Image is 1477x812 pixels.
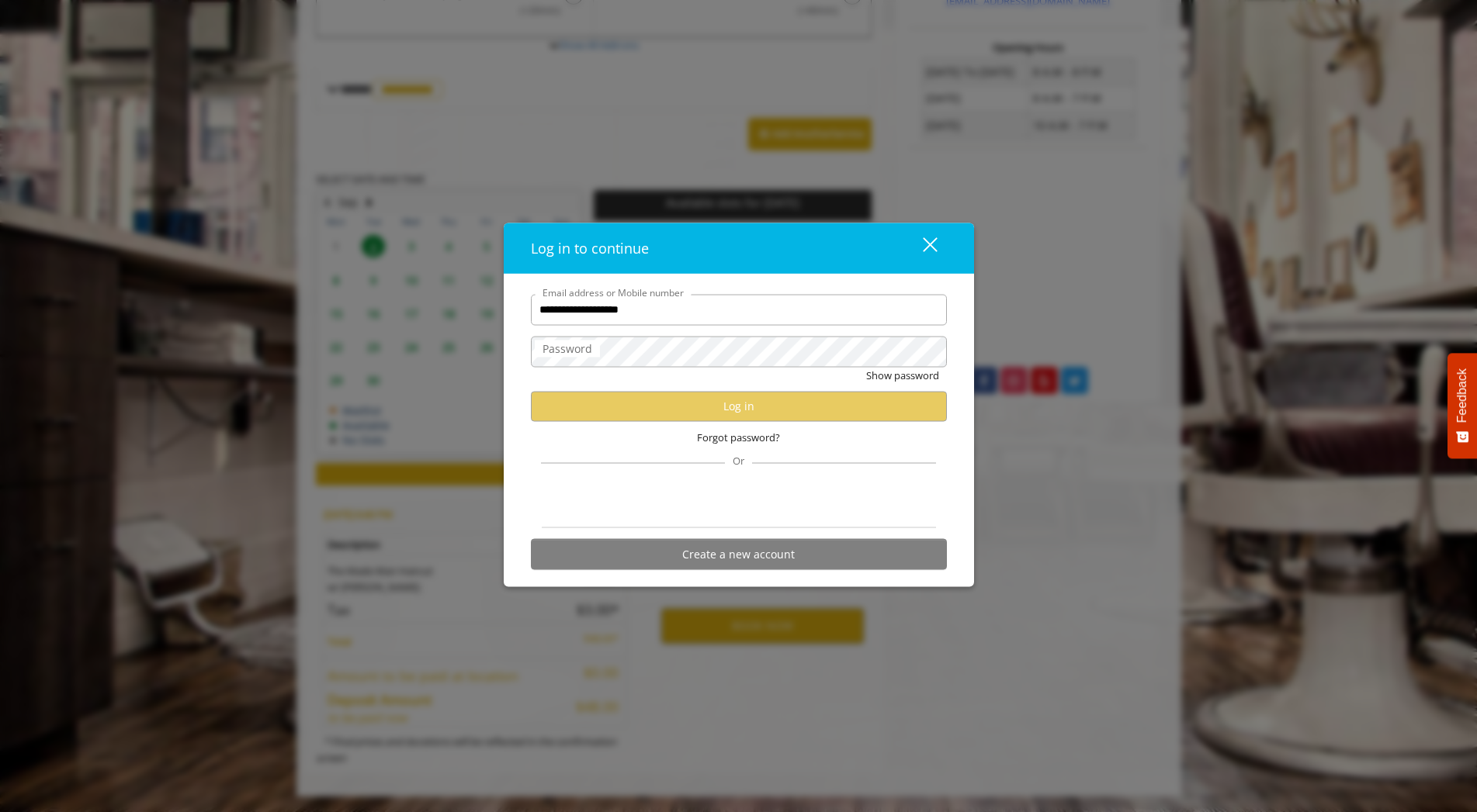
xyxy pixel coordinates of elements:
[660,484,817,518] iframe: Sign in with Google Button
[697,429,780,445] span: Forgot password?
[531,336,947,367] input: Password
[894,232,947,264] button: close dialog
[667,484,810,518] div: Sign in with Google. Opens in new tab
[531,294,947,325] input: Email address or Mobile number
[725,454,752,468] span: Or
[531,391,947,421] button: Log in
[1448,353,1477,458] button: Feedback - Show survey
[1455,368,1469,423] span: Feedback
[866,367,939,383] button: Show password
[531,238,649,257] span: Log in to continue
[905,237,936,260] div: close dialog
[535,340,600,357] label: Password
[531,539,947,569] button: Create a new account
[535,285,692,299] label: Email address or Mobile number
